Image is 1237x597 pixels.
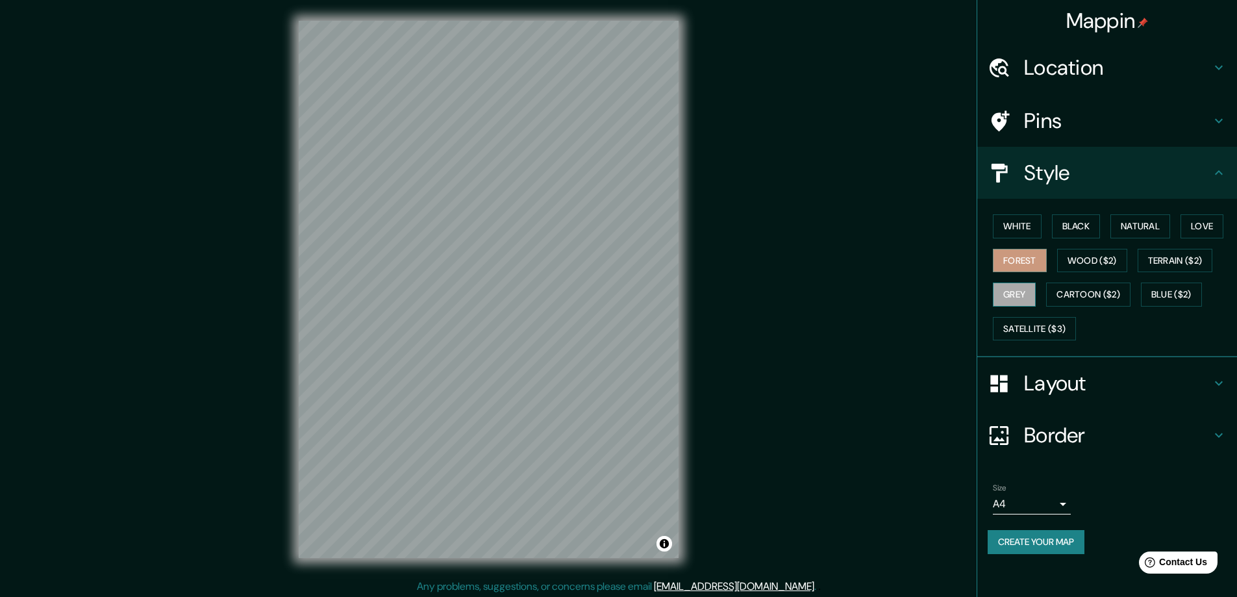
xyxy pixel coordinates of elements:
[1024,108,1211,134] h4: Pins
[977,42,1237,94] div: Location
[818,579,821,594] div: .
[977,95,1237,147] div: Pins
[1181,214,1223,238] button: Love
[993,317,1076,341] button: Satellite ($3)
[993,283,1036,307] button: Grey
[977,147,1237,199] div: Style
[654,579,814,593] a: [EMAIL_ADDRESS][DOMAIN_NAME]
[993,494,1071,514] div: A4
[816,579,818,594] div: .
[1024,422,1211,448] h4: Border
[656,536,672,552] button: Toggle attribution
[1121,546,1223,583] iframe: Help widget launcher
[1046,283,1131,307] button: Cartoon ($2)
[1141,283,1202,307] button: Blue ($2)
[1138,18,1148,28] img: pin-icon.png
[1066,8,1149,34] h4: Mappin
[977,409,1237,461] div: Border
[1024,370,1211,396] h4: Layout
[993,249,1047,273] button: Forest
[993,214,1042,238] button: White
[1052,214,1101,238] button: Black
[1138,249,1213,273] button: Terrain ($2)
[299,21,679,558] canvas: Map
[1057,249,1127,273] button: Wood ($2)
[1024,55,1211,81] h4: Location
[1110,214,1170,238] button: Natural
[1024,160,1211,186] h4: Style
[988,530,1084,554] button: Create your map
[977,357,1237,409] div: Layout
[993,483,1006,494] label: Size
[417,579,816,594] p: Any problems, suggestions, or concerns please email .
